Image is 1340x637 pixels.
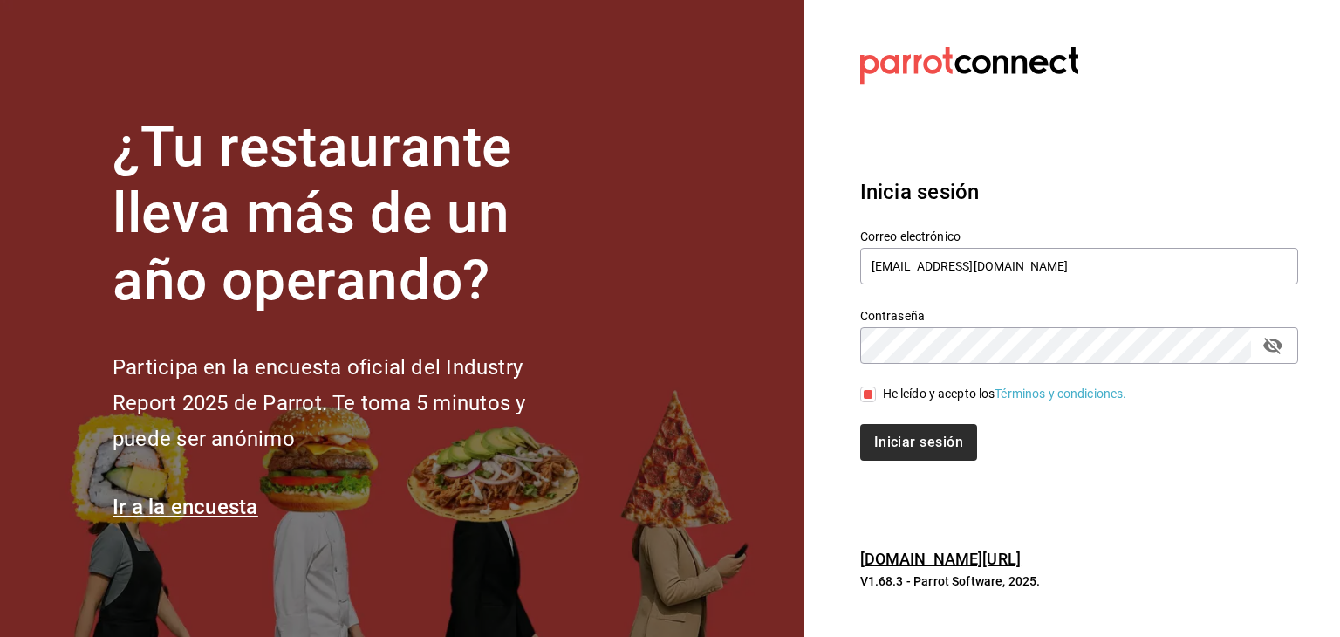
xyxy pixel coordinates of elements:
label: Correo electrónico [860,229,1298,242]
input: Ingresa tu correo electrónico [860,248,1298,284]
h1: ¿Tu restaurante lleva más de un año operando? [113,114,584,315]
h2: Participa en la encuesta oficial del Industry Report 2025 de Parrot. Te toma 5 minutos y puede se... [113,350,584,456]
p: V1.68.3 - Parrot Software, 2025. [860,572,1298,590]
a: [DOMAIN_NAME][URL] [860,550,1021,568]
a: Ir a la encuesta [113,495,258,519]
h3: Inicia sesión [860,176,1298,208]
div: He leído y acepto los [883,385,1127,403]
button: passwordField [1258,331,1288,360]
a: Términos y condiciones. [995,387,1126,401]
label: Contraseña [860,309,1298,321]
button: Iniciar sesión [860,424,977,461]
